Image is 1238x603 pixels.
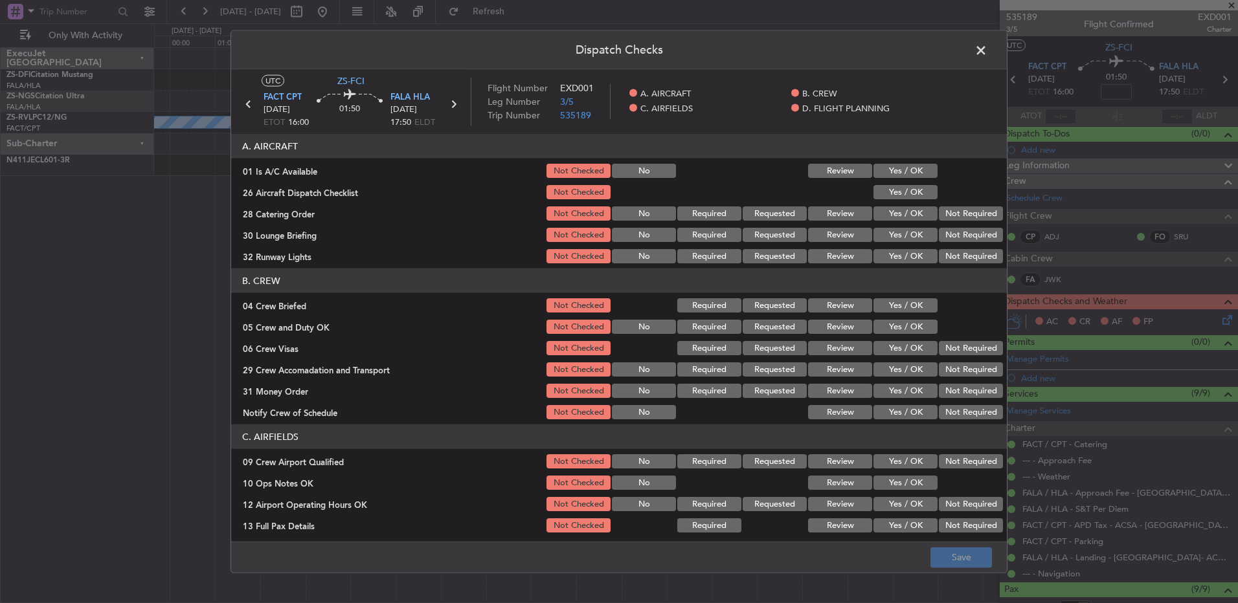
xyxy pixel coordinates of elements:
[939,362,1003,377] button: Not Required
[939,518,1003,532] button: Not Required
[939,206,1003,221] button: Not Required
[939,454,1003,468] button: Not Required
[939,497,1003,511] button: Not Required
[939,228,1003,242] button: Not Required
[939,341,1003,355] button: Not Required
[231,31,1007,70] header: Dispatch Checks
[939,249,1003,263] button: Not Required
[939,405,1003,419] button: Not Required
[939,384,1003,398] button: Not Required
